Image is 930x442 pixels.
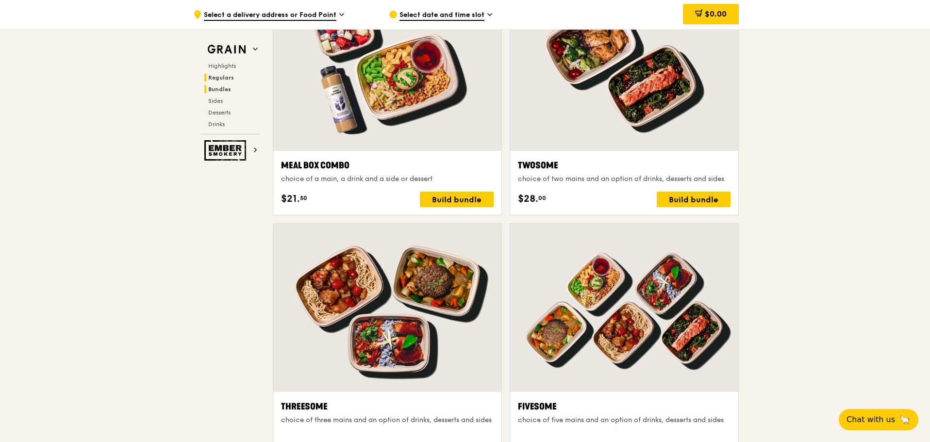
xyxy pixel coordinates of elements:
[208,63,236,69] span: Highlights
[657,192,731,207] div: Build bundle
[204,10,336,21] span: Select a delivery address or Food Point
[538,194,546,202] span: 00
[518,415,731,425] div: choice of five mains and an option of drinks, desserts and sides
[204,41,249,58] img: Grain web logo
[281,174,494,184] div: choice of a main, a drink and a side or dessert
[300,194,307,202] span: 50
[420,192,494,207] div: Build bundle
[839,409,918,430] button: Chat with us🦙
[847,414,895,426] span: Chat with us
[208,74,234,81] span: Regulars
[399,10,484,21] span: Select date and time slot
[281,400,494,413] div: Threesome
[281,192,300,206] span: $21.
[518,192,538,206] span: $28.
[281,159,494,172] div: Meal Box Combo
[281,415,494,425] div: choice of three mains and an option of drinks, desserts and sides
[208,121,225,128] span: Drinks
[208,86,231,93] span: Bundles
[705,9,727,18] span: $0.00
[208,109,231,116] span: Desserts
[518,174,731,184] div: choice of two mains and an option of drinks, desserts and sides
[518,159,731,172] div: Twosome
[518,400,731,413] div: Fivesome
[899,414,911,426] span: 🦙
[208,98,223,104] span: Sides
[204,140,249,161] img: Ember Smokery web logo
